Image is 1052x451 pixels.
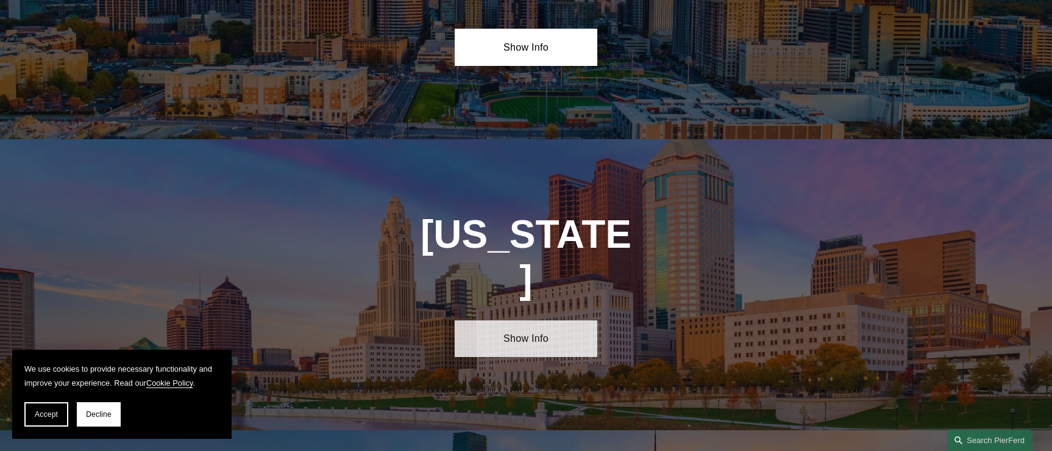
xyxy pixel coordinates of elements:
[455,29,597,65] a: Show Info
[947,430,1032,451] a: Search this site
[419,212,633,301] h1: [US_STATE]
[24,362,219,390] p: We use cookies to provide necessary functionality and improve your experience. Read our .
[12,350,232,439] section: Cookie banner
[24,402,68,427] button: Accept
[86,410,112,419] span: Decline
[146,378,193,388] a: Cookie Policy
[77,402,121,427] button: Decline
[35,410,58,419] span: Accept
[455,320,597,357] a: Show Info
